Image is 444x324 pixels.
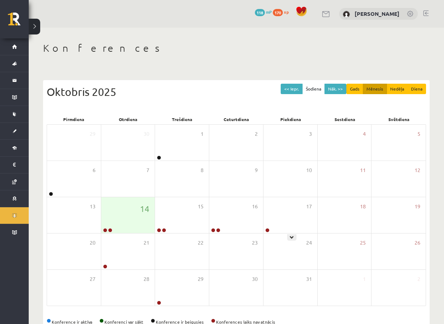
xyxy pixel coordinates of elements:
span: 29 [90,130,95,138]
span: 118 [255,9,265,16]
div: Piekdiena [263,114,318,124]
span: 27 [90,275,95,283]
span: 4 [363,130,366,138]
div: Sestdiena [318,114,372,124]
span: 10 [306,166,312,174]
span: 26 [415,239,420,247]
span: 3 [309,130,312,138]
span: 2 [255,130,258,138]
span: 23 [252,239,258,247]
span: 5 [417,130,420,138]
div: Ceturtdiena [209,114,263,124]
button: << Iepr. [281,84,303,94]
span: 16 [252,203,258,210]
span: 21 [144,239,149,247]
span: 30 [144,130,149,138]
button: Gads [346,84,363,94]
span: 17 [306,203,312,210]
span: 14 [140,203,149,215]
span: 19 [415,203,420,210]
h1: Konferences [43,42,430,54]
button: Mēnesis [363,84,387,94]
span: 170 [273,9,283,16]
button: Diena [407,84,426,94]
img: Nikoletta Gruzdiņa [343,11,350,18]
span: 15 [198,203,204,210]
span: xp [284,9,289,15]
span: 31 [306,275,312,283]
span: 18 [360,203,366,210]
a: [PERSON_NAME] [355,10,399,17]
span: 9 [255,166,258,174]
span: 28 [144,275,149,283]
span: 25 [360,239,366,247]
span: 22 [198,239,204,247]
a: Rīgas 1. Tālmācības vidusskola [8,13,29,31]
span: 30 [252,275,258,283]
span: 1 [201,130,204,138]
span: 24 [306,239,312,247]
span: 6 [93,166,95,174]
a: 118 mP [255,9,272,15]
span: mP [266,9,272,15]
span: 8 [201,166,204,174]
a: 170 xp [273,9,292,15]
div: Trešdiena [155,114,209,124]
div: Oktobris 2025 [47,84,426,100]
button: Nāk. >> [324,84,346,94]
span: 20 [90,239,95,247]
button: Nedēļa [387,84,408,94]
div: Pirmdiena [47,114,101,124]
button: Šodiena [302,84,325,94]
div: Otrdiena [101,114,155,124]
span: 13 [90,203,95,210]
span: 12 [415,166,420,174]
div: Svētdiena [372,114,426,124]
span: 11 [360,166,366,174]
span: 1 [363,275,366,283]
span: 7 [146,166,149,174]
span: 2 [417,275,420,283]
span: 29 [198,275,204,283]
